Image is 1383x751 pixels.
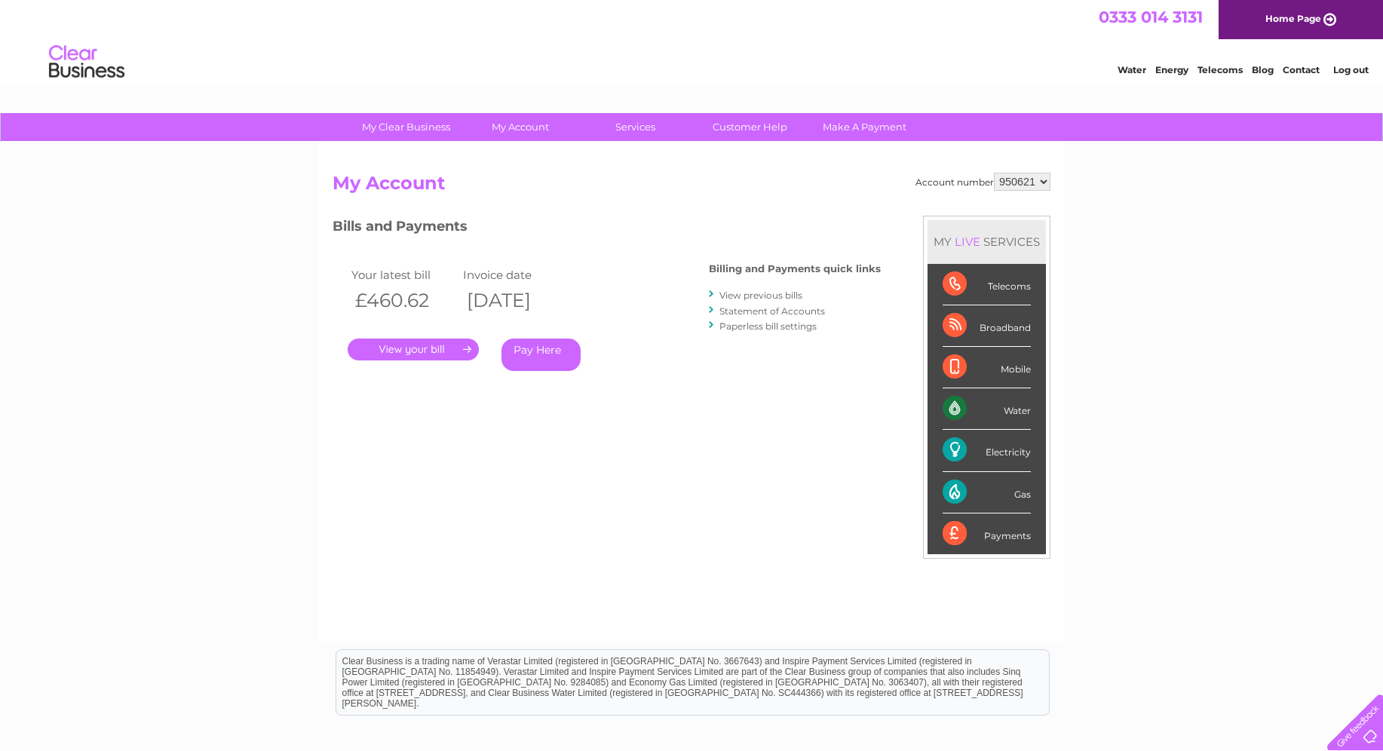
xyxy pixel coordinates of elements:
div: Electricity [943,430,1031,471]
h3: Bills and Payments [333,216,881,242]
a: Customer Help [688,113,812,141]
td: Invoice date [459,265,571,285]
div: Gas [943,472,1031,513]
a: Telecoms [1197,64,1243,75]
th: [DATE] [459,285,571,316]
div: Clear Business is a trading name of Verastar Limited (registered in [GEOGRAPHIC_DATA] No. 3667643... [336,8,1049,73]
td: Your latest bill [348,265,459,285]
div: Broadband [943,305,1031,347]
h2: My Account [333,173,1050,201]
img: logo.png [48,39,125,85]
div: Payments [943,513,1031,554]
a: Pay Here [501,339,581,371]
a: Water [1118,64,1146,75]
div: MY SERVICES [928,220,1046,263]
div: LIVE [952,234,983,249]
div: Telecoms [943,264,1031,305]
a: Contact [1283,64,1320,75]
div: Water [943,388,1031,430]
a: My Account [458,113,583,141]
div: Account number [915,173,1050,191]
a: Make A Payment [802,113,927,141]
h4: Billing and Payments quick links [709,263,881,274]
th: £460.62 [348,285,459,316]
a: Services [573,113,698,141]
a: Paperless bill settings [719,320,817,332]
a: Blog [1252,64,1274,75]
a: Statement of Accounts [719,305,825,317]
a: Energy [1155,64,1188,75]
a: . [348,339,479,360]
a: View previous bills [719,290,802,301]
a: 0333 014 3131 [1099,8,1203,26]
a: My Clear Business [344,113,468,141]
div: Mobile [943,347,1031,388]
a: Log out [1333,64,1369,75]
